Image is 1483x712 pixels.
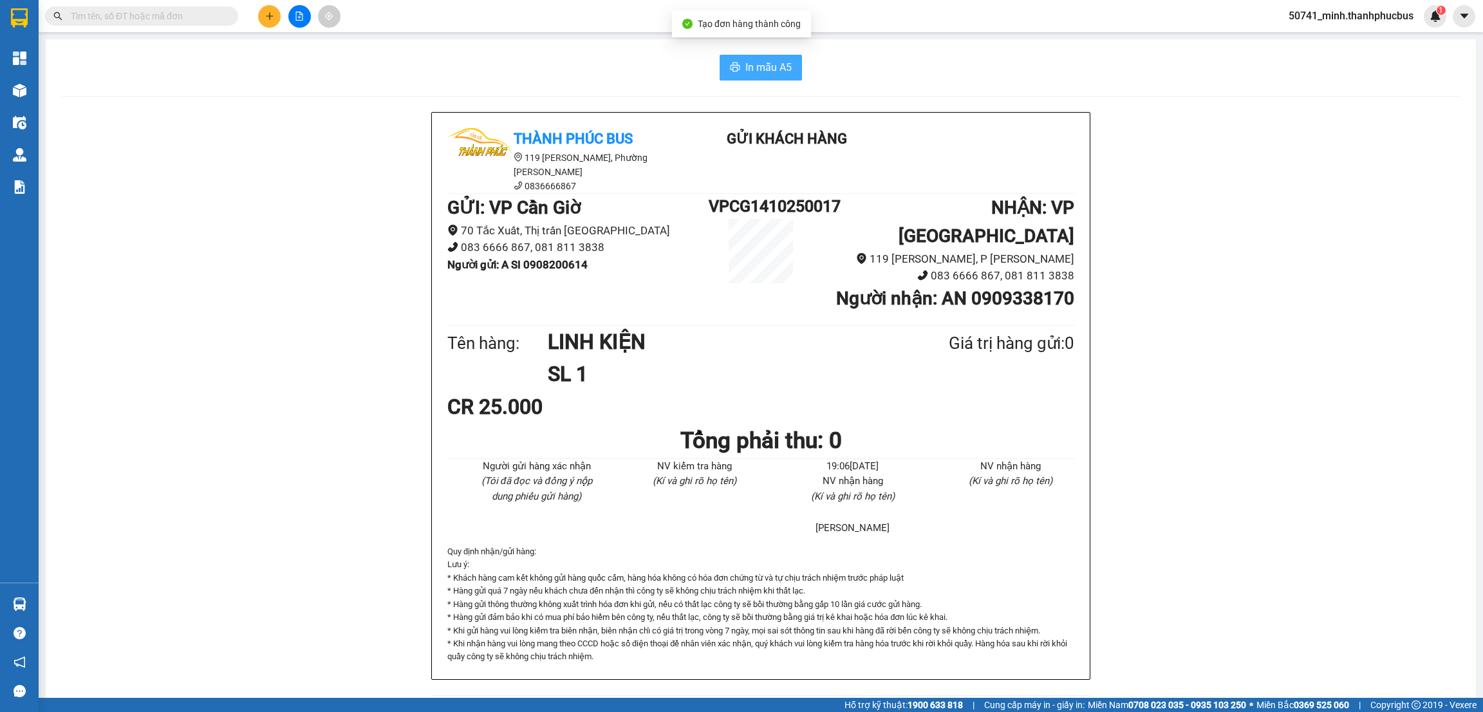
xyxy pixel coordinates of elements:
img: warehouse-icon [13,148,26,162]
span: check-circle [682,19,693,29]
b: Thành Phúc Bus [16,83,65,144]
li: NV kiểm tra hàng [631,459,759,474]
div: Tên hàng: [447,330,548,357]
strong: 0369 525 060 [1294,700,1349,710]
span: environment [856,253,867,264]
li: 19:06[DATE] [789,459,917,474]
h1: SL 1 [548,358,886,390]
span: 50741_minh.thanhphucbus [1278,8,1424,24]
p: * Hàng gửi thông thường không xuất trình hóa đơn khi gửi, nếu có thất lạc công ty sẽ bồi thường b... [447,598,1074,611]
span: phone [447,241,458,252]
img: solution-icon [13,180,26,194]
i: (Tôi đã đọc và đồng ý nộp dung phiếu gửi hàng) [481,475,592,502]
i: (Kí và ghi rõ họ tên) [653,475,736,487]
img: icon-new-feature [1430,10,1441,22]
div: CR 25.000 [447,391,654,423]
sup: 1 [1437,6,1446,15]
li: [PERSON_NAME] [789,521,917,536]
span: printer [730,62,740,74]
b: GỬI : VP Cần Giờ [447,197,581,218]
button: printerIn mẫu A5 [720,55,802,80]
button: file-add [288,5,311,28]
span: search [53,12,62,21]
p: * Hàng gửi quá 7 ngày nếu khách chưa đến nhận thì công ty sẽ không chịu trách nhiệm khi thất lạc. [447,585,1074,597]
h1: VPCG1410250017 [709,194,813,219]
li: 119 [PERSON_NAME], Phường [PERSON_NAME] [447,151,679,179]
b: Gửi khách hàng [79,19,127,79]
li: 0836666867 [447,179,679,193]
span: file-add [295,12,304,21]
span: Cung cấp máy in - giấy in: [984,698,1085,712]
i: (Kí và ghi rõ họ tên) [811,491,895,502]
span: | [1359,698,1361,712]
span: 1 [1439,6,1443,15]
img: logo.jpg [16,16,80,80]
p: * Khi nhận hàng vui lòng mang theo CCCD hoặc số điện thoại để nhân viên xác nhận, quý khách vui l... [447,637,1074,664]
strong: 1900 633 818 [908,700,963,710]
span: question-circle [14,627,26,639]
span: message [14,685,26,697]
img: logo-vxr [11,8,28,28]
span: environment [447,225,458,236]
li: 083 6666 867, 081 811 3838 [447,239,709,256]
button: aim [318,5,340,28]
li: 119 [PERSON_NAME], P [PERSON_NAME] [813,250,1074,268]
p: Lưu ý: [447,558,1074,571]
span: caret-down [1459,10,1470,22]
img: warehouse-icon [13,84,26,97]
b: Người gửi : A SI 0908200614 [447,258,588,271]
span: Hỗ trợ kỹ thuật: [844,698,963,712]
span: plus [265,12,274,21]
span: aim [324,12,333,21]
p: * Khi gửi hàng vui lòng kiểm tra biên nhận, biên nhận chỉ có giá trị trong vòng 7 ngày, mọi sai s... [447,624,1074,637]
p: * Khách hàng cam kết không gửi hàng quốc cấm, hàng hóa không có hóa đơn chứng từ và tự chịu trách... [447,572,1074,585]
li: NV nhận hàng [947,459,1075,474]
span: phone [917,270,928,281]
b: Gửi khách hàng [727,131,847,147]
li: 083 6666 867, 081 811 3838 [813,267,1074,285]
b: Người nhận : AN 0909338170 [836,288,1074,309]
img: logo.jpg [447,128,512,192]
div: Quy định nhận/gửi hàng : [447,545,1074,664]
button: caret-down [1453,5,1475,28]
span: Tạo đơn hàng thành công [698,19,801,29]
span: Miền Bắc [1256,698,1349,712]
li: 70 Tắc Xuất, Thị trấn [GEOGRAPHIC_DATA] [447,222,709,239]
input: Tìm tên, số ĐT hoặc mã đơn [71,9,223,23]
p: * Hàng gửi đảm bảo khi có mua phí bảo hiểm bên công ty, nếu thất lạc, công ty sẽ bồi thường bằng ... [447,611,1074,624]
span: In mẫu A5 [745,59,792,75]
span: Miền Nam [1088,698,1246,712]
div: Giá trị hàng gửi: 0 [886,330,1074,357]
img: warehouse-icon [13,116,26,129]
span: copyright [1412,700,1421,709]
span: environment [514,153,523,162]
h1: Tổng phải thu: 0 [447,423,1074,458]
li: Người gửi hàng xác nhận [473,459,601,474]
strong: 0708 023 035 - 0935 103 250 [1128,700,1246,710]
span: | [973,698,975,712]
span: phone [514,181,523,190]
span: ⚪️ [1249,702,1253,707]
img: warehouse-icon [13,597,26,611]
b: NHẬN : VP [GEOGRAPHIC_DATA] [899,197,1074,247]
h1: LINH KIỆN [548,326,886,358]
li: NV nhận hàng [789,474,917,489]
b: Thành Phúc Bus [514,131,633,147]
img: dashboard-icon [13,52,26,65]
button: plus [258,5,281,28]
span: notification [14,656,26,668]
i: (Kí và ghi rõ họ tên) [969,475,1052,487]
